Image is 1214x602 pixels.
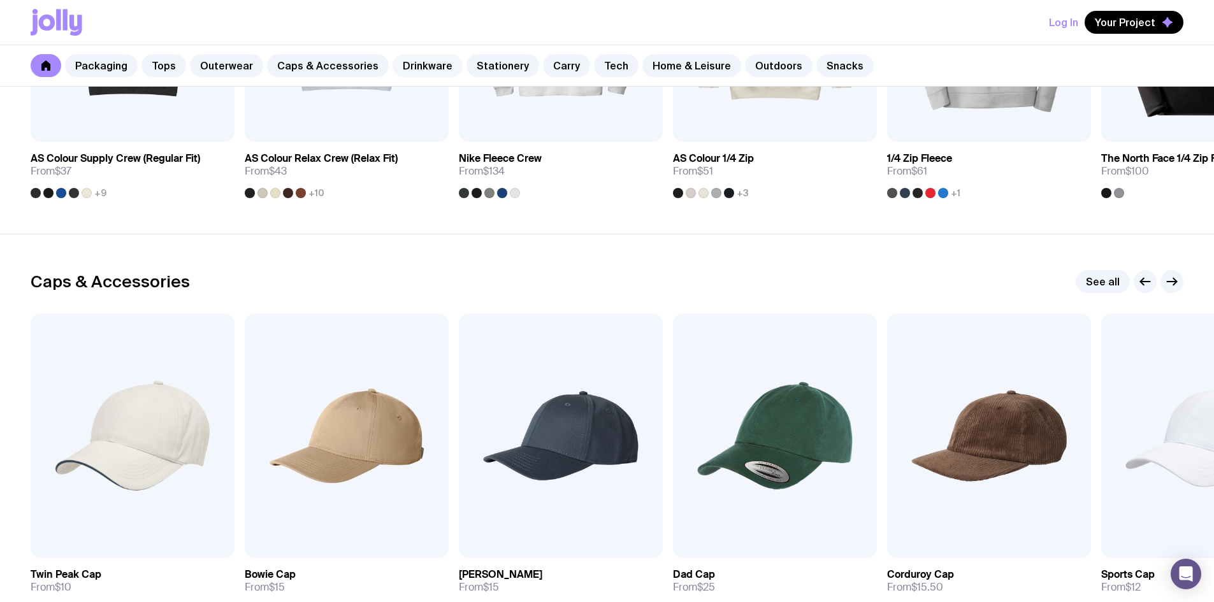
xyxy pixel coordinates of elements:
h3: Dad Cap [673,568,715,581]
span: $10 [55,580,71,594]
a: Packaging [65,54,138,77]
a: Tops [141,54,186,77]
h3: Corduroy Cap [887,568,954,581]
span: From [245,165,287,178]
span: $61 [911,164,927,178]
span: $15.50 [911,580,943,594]
button: Your Project [1085,11,1183,34]
div: Open Intercom Messenger [1171,559,1201,589]
h2: Caps & Accessories [31,272,190,291]
span: From [459,165,505,178]
button: Log In [1049,11,1078,34]
span: From [459,581,499,594]
a: AS Colour Relax Crew (Relax Fit)From$43+10 [245,142,449,198]
a: Caps & Accessories [267,54,389,77]
a: See all [1076,270,1130,293]
a: Home & Leisure [642,54,741,77]
h3: AS Colour Relax Crew (Relax Fit) [245,152,398,165]
h3: AS Colour Supply Crew (Regular Fit) [31,152,200,165]
span: From [673,165,713,178]
span: $100 [1125,164,1149,178]
a: Snacks [816,54,874,77]
span: From [245,581,285,594]
h3: AS Colour 1/4 Zip [673,152,754,165]
a: AS Colour 1/4 ZipFrom$51+3 [673,142,877,198]
span: From [673,581,715,594]
span: +3 [737,188,749,198]
span: +10 [308,188,324,198]
span: From [887,165,927,178]
h3: Bowie Cap [245,568,296,581]
span: From [1101,581,1141,594]
span: $134 [483,164,505,178]
a: 1/4 Zip FleeceFrom$61+1 [887,142,1091,198]
span: From [1101,165,1149,178]
span: +9 [94,188,106,198]
span: From [31,581,71,594]
span: $43 [269,164,287,178]
span: $12 [1125,580,1141,594]
span: $15 [269,580,285,594]
a: Stationery [466,54,539,77]
h3: Sports Cap [1101,568,1155,581]
span: From [31,165,71,178]
h3: [PERSON_NAME] [459,568,542,581]
span: $15 [483,580,499,594]
a: Outerwear [190,54,263,77]
span: $25 [697,580,715,594]
span: $37 [55,164,71,178]
h3: 1/4 Zip Fleece [887,152,952,165]
a: AS Colour Supply Crew (Regular Fit)From$37+9 [31,142,235,198]
a: Tech [594,54,639,77]
span: From [887,581,943,594]
span: $51 [697,164,713,178]
h3: Nike Fleece Crew [459,152,542,165]
h3: Twin Peak Cap [31,568,101,581]
a: Nike Fleece CrewFrom$134 [459,142,663,198]
a: Outdoors [745,54,813,77]
a: Drinkware [393,54,463,77]
span: Your Project [1095,16,1155,29]
span: +1 [951,188,960,198]
a: Carry [543,54,590,77]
